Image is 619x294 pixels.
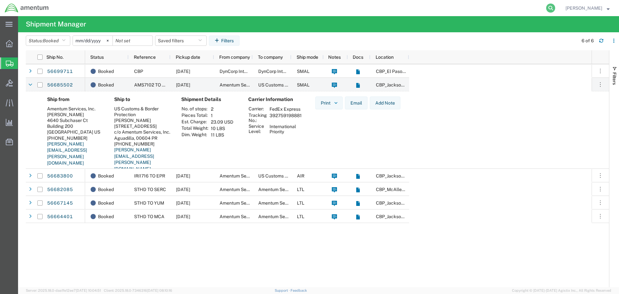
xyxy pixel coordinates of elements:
[134,214,164,219] span: STHD TO MCA
[181,125,209,132] th: Total Weight:
[98,183,114,196] span: Booked
[98,210,114,223] span: Booked
[376,200,460,206] span: CBP_Jacksonville, FL_SER
[209,35,240,46] button: Filters
[258,187,307,192] span: Amentum Services, Inc.
[176,200,190,206] span: 08/29/2025
[176,187,190,192] span: 09/02/2025
[353,55,363,60] span: Docs
[176,82,190,87] span: 09/02/2025
[267,112,304,123] td: 392759198881
[209,112,236,119] td: 1
[73,36,113,46] input: Not set
[47,185,73,195] a: 56682085
[220,214,268,219] span: Amentum Services, Inc.
[114,123,171,129] div: [STREET_ADDRESS]
[267,123,304,135] td: International Priority
[220,200,268,206] span: Amentum Services, Inc.
[47,141,87,166] a: [PERSON_NAME][EMAIL_ADDRESS][PERSON_NAME][DOMAIN_NAME]
[76,289,101,292] span: [DATE] 10:04:51
[47,123,104,129] div: Building 200
[98,169,114,183] span: Booked
[47,198,73,208] a: 56667145
[134,187,166,192] span: STHD TO SERC
[155,35,207,46] button: Saved filters
[376,187,452,192] span: CBP_McAllen, TX_MCA
[176,55,200,60] span: Pickup date
[47,117,104,123] div: 4640 Subchaser Ct
[258,69,313,74] span: DynCorp International LLC
[47,135,104,141] div: [PHONE_NUMBER]
[297,214,304,219] span: LTL
[258,214,306,219] span: Amentum Services, Inc
[176,214,190,219] span: 08/29/2025
[26,289,101,292] span: Server: 2025.18.0-daa1fe12ee7
[47,171,73,181] a: 56683800
[258,82,325,87] span: US Customs & Border Protection
[376,69,450,74] span: CBP_El Paso, TX_NLS_EFO
[248,123,267,135] th: Service Level:
[220,82,268,87] span: Amentum Services, Inc.
[209,132,236,138] td: 11 LBS
[46,55,64,60] span: Ship No.
[258,200,306,206] span: Amentum Services, Inc
[181,119,209,125] th: Est. Charge:
[275,289,291,292] a: Support
[181,112,209,119] th: Pieces Total:
[209,106,236,112] td: 2
[290,289,307,292] a: Feedback
[267,106,304,112] td: FedEx Express
[565,5,602,12] span: Nick Riddle
[248,106,267,112] th: Carrier:
[47,96,104,102] h4: Ship from
[328,55,341,60] span: Notes
[26,35,70,46] button: Status:Booked
[114,147,154,171] a: [PERSON_NAME][EMAIL_ADDRESS][PERSON_NAME][DOMAIN_NAME]
[370,96,400,109] button: Add Note
[114,106,171,117] div: US Customs & Border Protection
[565,4,610,12] button: [PERSON_NAME]
[376,55,394,60] span: Location
[297,187,304,192] span: LTL
[114,135,171,141] div: Aguadilla, 00604 PR
[114,141,171,147] div: [PHONE_NUMBER]
[134,82,171,87] span: AMS7102 TO EPR
[297,173,304,178] span: AIR
[345,96,368,109] button: Email
[220,187,267,192] span: Amentum Services, Inc
[176,69,190,74] span: 09/03/2025
[376,214,460,219] span: CBP_Jacksonville, FL_SER
[147,289,172,292] span: [DATE] 08:10:16
[114,96,171,102] h4: Ship to
[47,212,73,222] a: 56664401
[376,173,460,178] span: CBP_Jacksonville, FL_SER
[5,3,49,13] img: logo
[248,96,300,102] h4: Carrier Information
[47,112,104,117] div: [PERSON_NAME]
[181,132,209,138] th: Dim. Weight:
[98,196,114,210] span: Booked
[209,119,236,125] td: 23.09 USD
[612,72,617,85] span: Filters
[220,173,268,178] span: Amentum Services, Inc.
[582,37,594,44] div: 6 of 6
[47,106,104,112] div: Amentum Services, Inc.
[209,125,236,132] td: 10 LBS
[333,100,339,106] img: dropdown
[512,288,611,293] span: Copyright © [DATE]-[DATE] Agistix Inc., All Rights Reserved
[248,112,267,123] th: Tracking No.:
[98,65,114,78] span: Booked
[114,129,171,135] div: c/o Amentum Services, Inc.
[134,173,165,178] span: IRi1716 TO EPR
[376,82,460,87] span: CBP_Jacksonville, FL_SER
[104,289,172,292] span: Client: 2025.18.0-7346316
[90,55,104,60] span: Status
[297,69,309,74] span: SMAL
[98,78,114,92] span: Booked
[47,66,73,77] a: 56699711
[181,96,238,102] h4: Shipment Details
[258,173,325,178] span: US Customs & Border Protection
[47,129,104,135] div: [GEOGRAPHIC_DATA] US
[134,69,143,74] span: CBP
[181,106,209,112] th: No. of stops:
